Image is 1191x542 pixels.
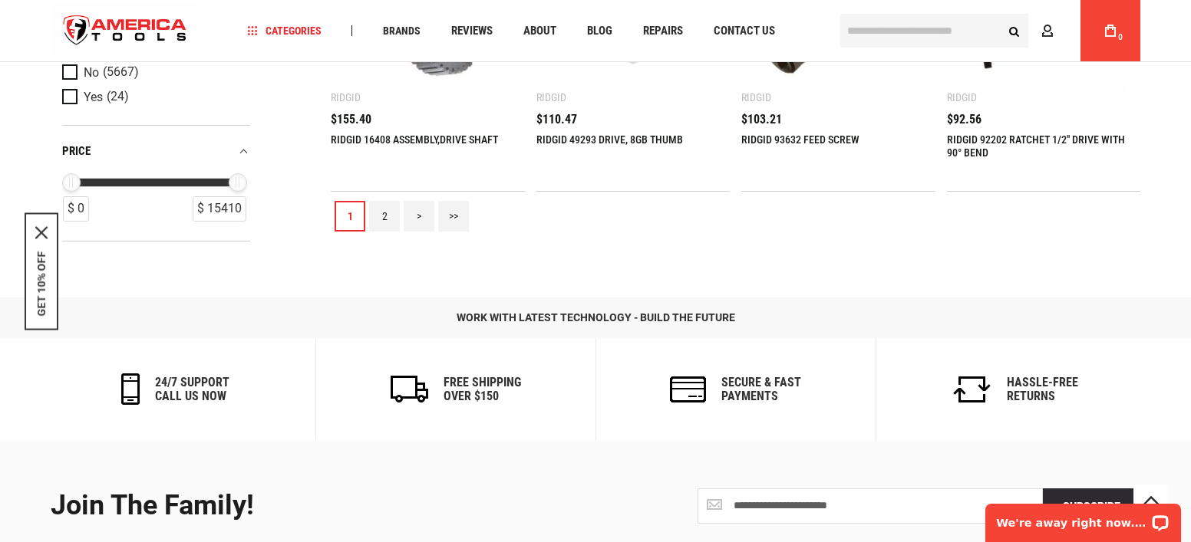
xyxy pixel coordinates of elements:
[35,226,48,238] svg: close icon
[1118,33,1123,41] span: 0
[331,113,371,126] span: $155.40
[84,65,99,79] span: No
[536,113,577,126] span: $110.47
[51,2,200,60] a: store logo
[376,21,427,41] a: Brands
[714,25,775,37] span: Contact Us
[536,91,566,103] div: Ridgid
[63,196,89,222] div: $ 0
[516,21,563,41] a: About
[62,88,246,105] a: Yes (24)
[975,494,1191,542] iframe: LiveChat chat widget
[155,376,229,402] h6: 24/7 support call us now
[741,91,771,103] div: Ridgid
[51,491,584,521] div: Join the Family!
[84,90,103,103] span: Yes
[536,133,683,146] a: RIDGID 49293 DRIVE, 8GB THUMB
[404,201,434,232] a: >
[107,90,129,103] span: (24)
[523,25,556,37] span: About
[62,140,250,161] div: price
[947,113,982,126] span: $92.56
[438,201,469,232] a: >>
[721,376,801,402] h6: secure & fast payments
[741,113,782,126] span: $103.21
[241,21,328,41] a: Categories
[587,25,612,37] span: Blog
[103,66,139,79] span: (5667)
[444,376,521,402] h6: Free Shipping Over $150
[643,25,683,37] span: Repairs
[35,251,48,316] button: GET 10% OFF
[331,91,361,103] div: Ridgid
[335,201,365,232] a: 1
[193,196,246,222] div: $ 15410
[1043,488,1140,524] button: Subscribe
[451,25,493,37] span: Reviews
[947,133,1125,159] a: RIDGID 92202 RATCHET 1/2'' DRIVE WITH 90° BEND
[580,21,619,41] a: Blog
[62,64,246,80] a: No (5667)
[741,133,859,146] a: RIDGID 93632 FEED SCREW
[35,226,48,238] button: Close
[1007,376,1078,402] h6: Hassle-Free Returns
[999,16,1028,45] button: Search
[444,21,500,41] a: Reviews
[947,91,977,103] div: Ridgid
[369,201,400,232] a: 2
[636,21,690,41] a: Repairs
[331,133,498,146] a: RIDGID 16408 ASSEMBLY,DRIVE SHAFT
[51,2,200,60] img: America Tools
[707,21,782,41] a: Contact Us
[248,25,322,36] span: Categories
[383,25,421,36] span: Brands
